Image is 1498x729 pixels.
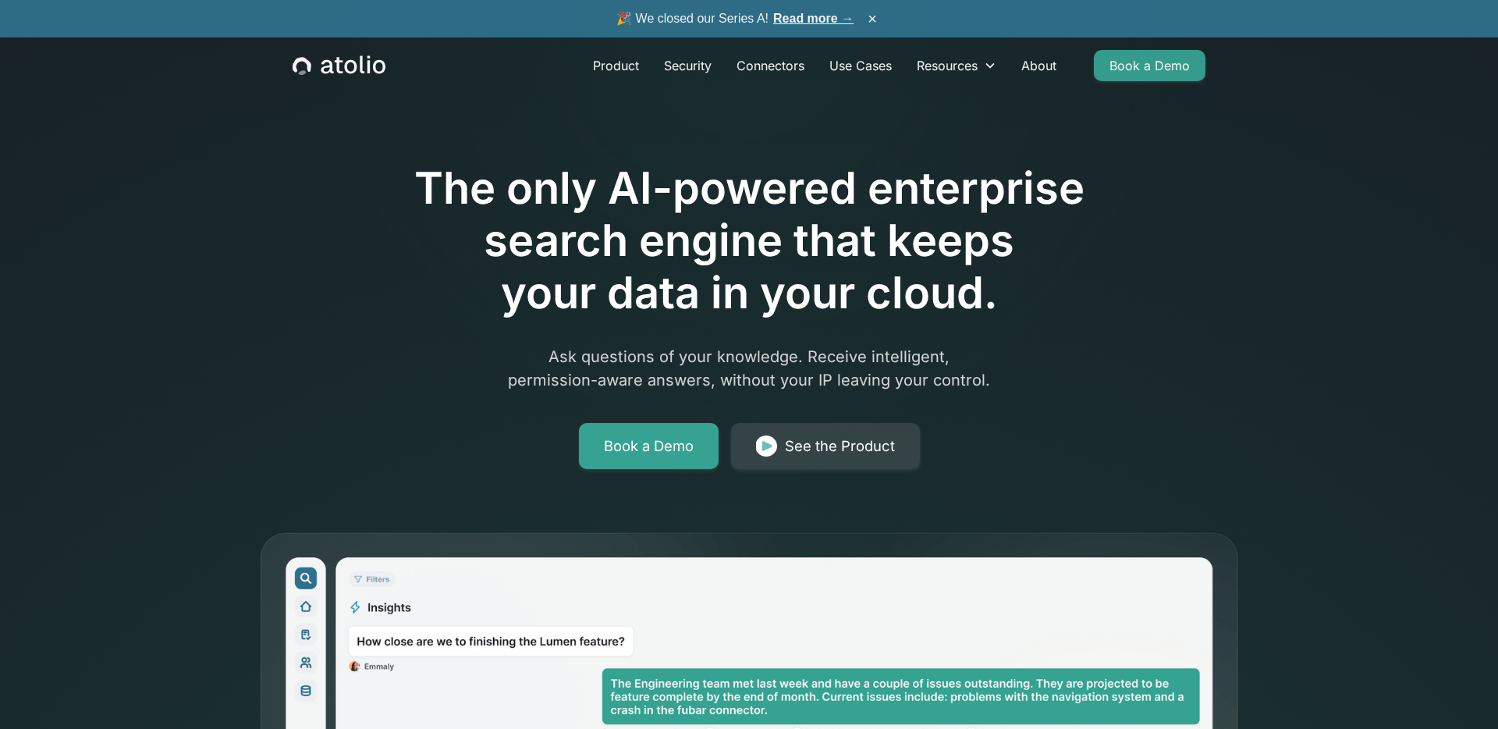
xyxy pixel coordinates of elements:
[580,50,651,81] a: Product
[651,50,724,81] a: Security
[863,10,882,27] button: ×
[350,162,1148,320] h1: The only AI-powered enterprise search engine that keeps your data in your cloud.
[293,55,385,76] a: home
[1094,50,1205,81] a: Book a Demo
[904,50,1009,81] div: Resources
[731,423,920,470] a: See the Product
[449,345,1049,392] p: Ask questions of your knowledge. Receive intelligent, permission-aware answers, without your IP l...
[773,12,854,25] a: Read more →
[917,56,978,75] div: Resources
[785,436,895,457] div: See the Product
[724,50,817,81] a: Connectors
[616,9,854,28] span: 🎉 We closed our Series A!
[817,50,904,81] a: Use Cases
[579,423,719,470] a: Book a Demo
[1009,50,1069,81] a: About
